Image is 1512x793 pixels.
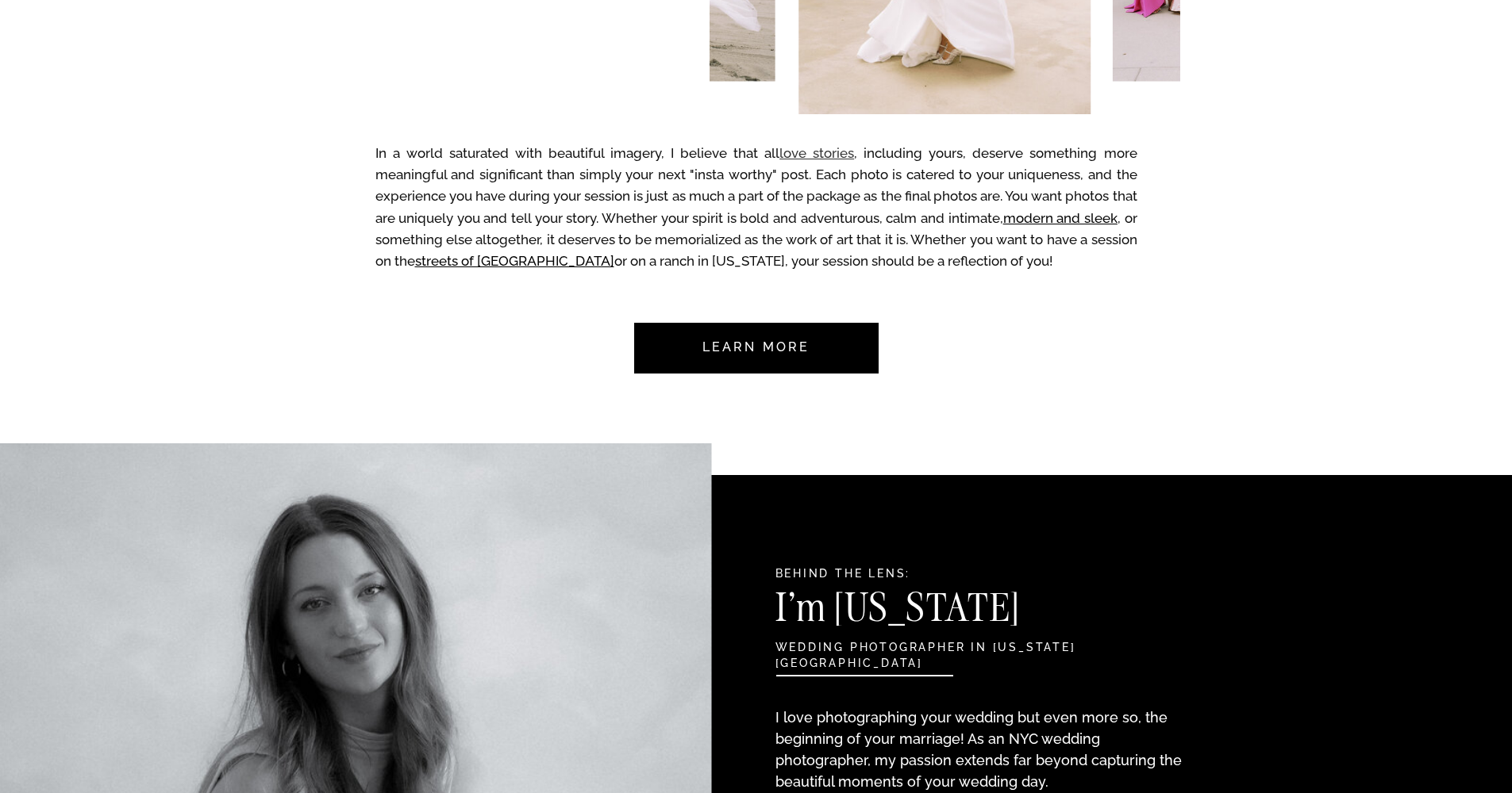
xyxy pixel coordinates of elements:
h3: I'm [US_STATE] [775,588,1121,636]
a: streets of [GEOGRAPHIC_DATA] [415,253,614,269]
a: Learn more [682,323,831,374]
h2: Behind the Lens: [775,566,1113,584]
h2: wedding photographer in [US_STATE][GEOGRAPHIC_DATA] [775,640,1113,657]
p: In a world saturated with beautiful imagery, I believe that all , including yours, deserve someth... [375,143,1137,280]
a: modern and sleek [1003,210,1118,226]
a: love stories [779,145,854,161]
